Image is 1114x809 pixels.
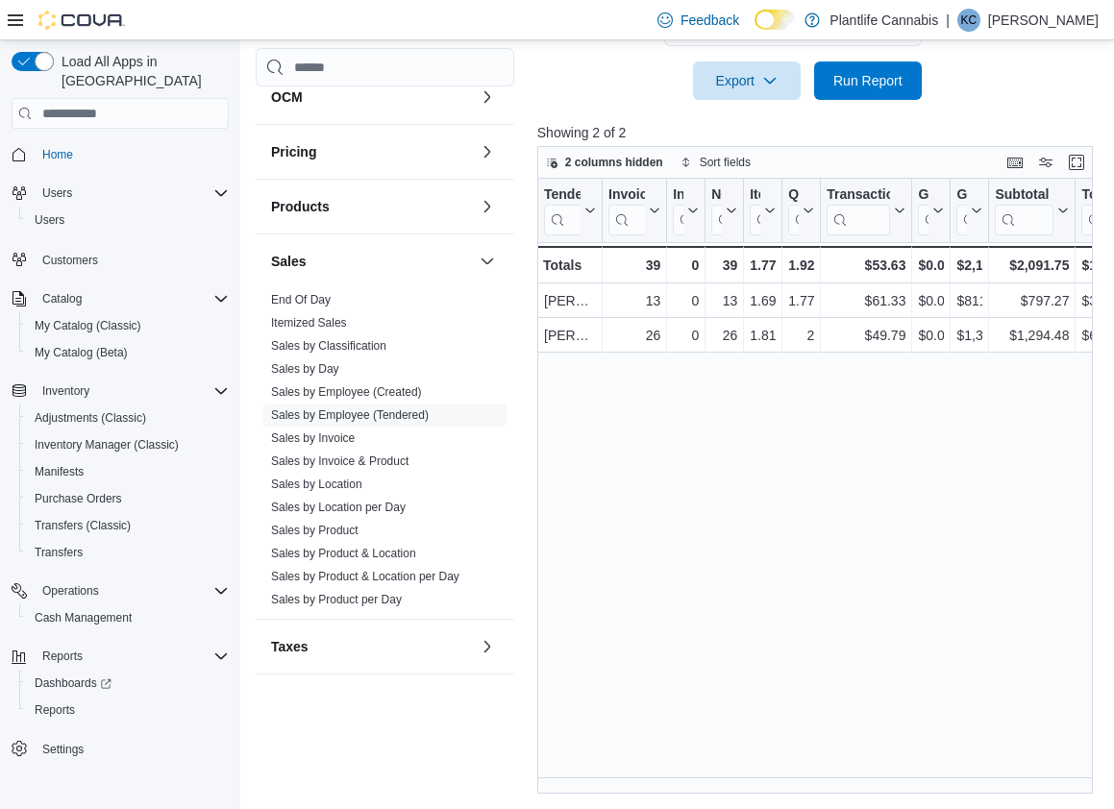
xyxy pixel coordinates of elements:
div: Subtotal [995,186,1053,235]
a: Feedback [650,1,747,39]
span: 2 columns hidden [565,155,663,170]
span: Catalog [35,287,229,310]
button: My Catalog (Beta) [19,339,236,366]
span: Customers [42,253,98,268]
div: Items Per Transaction [750,186,760,235]
a: Sales by Product & Location [271,547,416,560]
a: Purchase Orders [27,487,130,510]
span: Settings [42,742,84,757]
span: Sales by Product & Location per Day [271,569,459,584]
span: Operations [42,583,99,599]
span: Export [705,61,789,100]
span: Sales by Invoice [271,430,355,446]
button: Gross Sales [956,186,982,235]
a: Sales by Product per Day [271,593,402,606]
span: Dark Mode [755,30,755,31]
div: $0.00 [918,324,944,347]
button: Tendered Employee [544,186,596,235]
div: Gross Sales [956,186,967,235]
div: 1.92 [788,254,814,277]
div: 0 [673,324,699,347]
div: Invoices Ref [673,186,683,205]
button: Products [476,195,499,218]
p: Showing 2 of 2 [537,123,1099,142]
div: 13 [711,289,737,312]
div: $0.00 [918,254,944,277]
a: Sales by Location per Day [271,501,406,514]
span: Transfers (Classic) [35,518,131,533]
div: Qty Per Transaction [788,186,799,205]
span: Itemized Sales [271,315,347,331]
button: Transfers [19,539,236,566]
button: Pricing [476,140,499,163]
div: Tendered Employee [544,186,581,235]
a: Sales by Classification [271,339,386,353]
img: Cova [38,11,125,30]
span: Feedback [681,11,739,30]
a: Sales by Employee (Tendered) [271,408,429,422]
button: OCM [271,87,472,107]
div: $64.84 [1081,324,1107,347]
span: Reports [35,702,75,718]
div: Net Sold [711,186,722,205]
button: Sales [271,252,472,271]
span: Purchase Orders [27,487,229,510]
a: Users [27,208,72,232]
span: Operations [35,579,229,602]
a: Sales by Day [271,362,339,376]
span: Load All Apps in [GEOGRAPHIC_DATA] [54,52,229,90]
button: Run Report [814,61,922,100]
button: Enter fullscreen [1065,151,1088,174]
button: Users [4,180,236,207]
div: $0.00 [918,289,944,312]
span: End Of Day [271,292,331,307]
button: Qty Per Transaction [788,186,814,235]
h3: Products [271,197,330,216]
a: Sales by Product [271,524,359,537]
div: Gift Card Sales [918,186,928,235]
button: Taxes [271,637,472,656]
button: Pricing [271,142,472,161]
div: 0 [673,289,699,312]
button: Inventory [35,380,97,403]
button: Home [4,140,236,168]
button: Gift Cards [918,186,944,235]
button: Sort fields [673,151,758,174]
div: $811.77 [956,289,982,312]
button: Users [19,207,236,233]
button: Reports [19,697,236,723]
span: Users [35,212,64,228]
div: Transaction Average [827,186,890,235]
button: Keyboard shortcuts [1003,151,1027,174]
button: Customers [4,245,236,273]
div: 26 [711,324,737,347]
div: Total Tax [1081,186,1092,235]
div: 1.77 [788,289,814,312]
div: Totals [543,254,596,277]
p: | [946,9,950,32]
div: Invoices Sold [608,186,645,235]
span: Sort fields [700,155,751,170]
input: Dark Mode [755,10,795,30]
button: Adjustments (Classic) [19,404,236,431]
button: Inventory Manager (Classic) [19,431,236,458]
button: Invoices Ref [673,186,699,235]
span: Sales by Product & Location [271,546,416,561]
a: Sales by Invoice [271,431,355,445]
a: Transfers (Classic) [27,514,138,537]
div: Invoices Ref [673,186,683,235]
div: [PERSON_NAME] [544,324,596,347]
div: Subtotal [995,186,1053,205]
a: Manifests [27,460,91,483]
button: Catalog [4,285,236,312]
button: Cash Management [19,604,236,631]
div: $1,338.48 [956,324,982,347]
div: Invoices Sold [608,186,645,205]
div: 1.69 [750,289,776,312]
button: 2 columns hidden [538,151,671,174]
span: Users [27,208,229,232]
p: [PERSON_NAME] [988,9,1099,32]
a: Cash Management [27,606,139,629]
a: Dashboards [19,670,236,697]
span: Sales by Location per Day [271,500,406,515]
